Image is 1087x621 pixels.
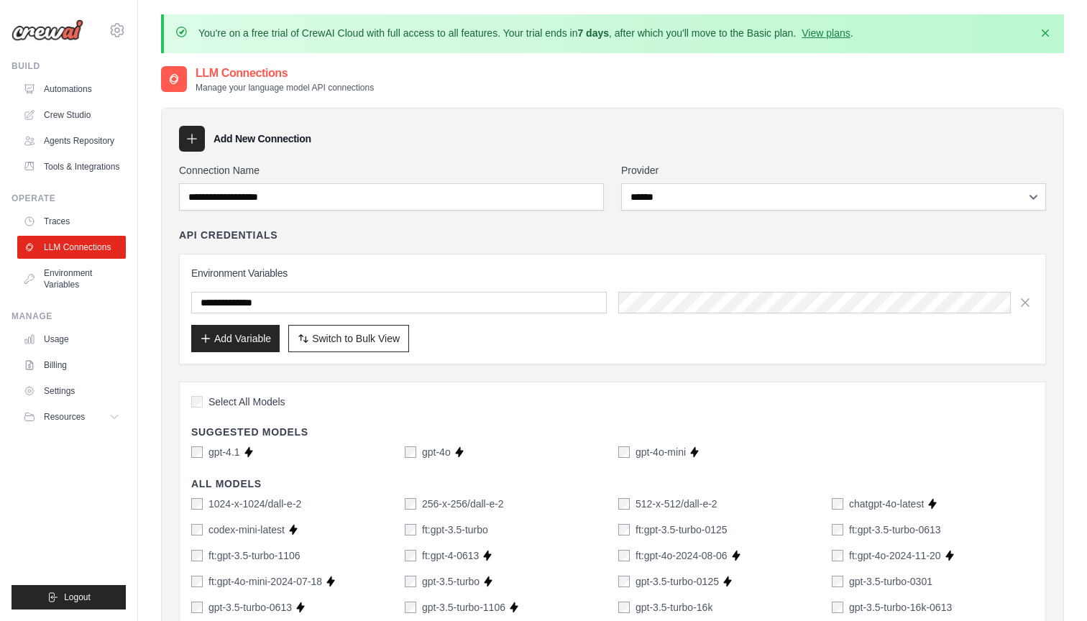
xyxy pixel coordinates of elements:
input: Select All Models [191,396,203,408]
span: Logout [64,592,91,603]
div: Operate [12,193,126,204]
a: Environment Variables [17,262,126,296]
label: gpt-3.5-turbo-1106 [422,600,505,615]
label: 1024-x-1024/dall-e-2 [208,497,301,511]
input: ft:gpt-3.5-turbo-1106 [191,550,203,561]
a: Crew Studio [17,103,126,126]
input: chatgpt-4o-latest [832,498,843,510]
label: gpt-3.5-turbo-0301 [849,574,932,589]
a: Usage [17,328,126,351]
h4: All Models [191,477,1034,491]
label: 512-x-512/dall-e-2 [636,497,717,511]
input: gpt-4o [405,446,416,458]
input: gpt-3.5-turbo-16k [618,602,630,613]
input: gpt-3.5-turbo-0613 [191,602,203,613]
h3: Add New Connection [214,132,311,146]
label: Connection Name [179,163,604,178]
strong: 7 days [577,27,609,39]
input: gpt-3.5-turbo-1106 [405,602,416,613]
p: You're on a free trial of CrewAI Cloud with full access to all features. Your trial ends in , aft... [198,26,853,40]
button: Resources [17,405,126,428]
input: gpt-3.5-turbo-0125 [618,576,630,587]
a: Tools & Integrations [17,155,126,178]
input: ft:gpt-3.5-turbo [405,524,416,535]
label: gpt-3.5-turbo-16k-0613 [849,600,952,615]
input: ft:gpt-3.5-turbo-0125 [618,524,630,535]
label: 256-x-256/dall-e-2 [422,497,504,511]
label: ft:gpt-4o-2024-11-20 [849,548,941,563]
h4: Suggested Models [191,425,1034,439]
label: codex-mini-latest [208,523,285,537]
p: Manage your language model API connections [196,82,374,93]
span: Resources [44,411,85,423]
label: ft:gpt-4-0613 [422,548,479,563]
input: gpt-4.1 [191,446,203,458]
label: Provider [621,163,1046,178]
label: ft:gpt-3.5-turbo-1106 [208,548,301,563]
span: Switch to Bulk View [312,331,400,346]
h3: Environment Variables [191,266,1034,280]
input: gpt-3.5-turbo [405,576,416,587]
label: chatgpt-4o-latest [849,497,924,511]
img: Logo [12,19,83,41]
input: ft:gpt-3.5-turbo-0613 [832,524,843,535]
label: gpt-3.5-turbo-0613 [208,600,292,615]
input: 1024-x-1024/dall-e-2 [191,498,203,510]
input: gpt-3.5-turbo-16k-0613 [832,602,843,613]
a: View plans [802,27,850,39]
a: Agents Repository [17,129,126,152]
label: ft:gpt-3.5-turbo [422,523,488,537]
input: 256-x-256/dall-e-2 [405,498,416,510]
a: Billing [17,354,126,377]
button: Add Variable [191,325,280,352]
button: Logout [12,585,126,609]
input: codex-mini-latest [191,524,203,535]
button: Switch to Bulk View [288,325,409,352]
input: 512-x-512/dall-e-2 [618,498,630,510]
label: ft:gpt-3.5-turbo-0125 [636,523,728,537]
h4: API Credentials [179,228,278,242]
label: gpt-3.5-turbo [422,574,480,589]
label: ft:gpt-4o-mini-2024-07-18 [208,574,322,589]
div: Manage [12,310,126,322]
label: gpt-3.5-turbo-0125 [636,574,719,589]
label: gpt-3.5-turbo-16k [636,600,712,615]
label: ft:gpt-3.5-turbo-0613 [849,523,941,537]
input: ft:gpt-4o-2024-11-20 [832,550,843,561]
label: gpt-4o [422,445,451,459]
input: gpt-3.5-turbo-0301 [832,576,843,587]
input: gpt-4o-mini [618,446,630,458]
label: gpt-4o-mini [636,445,686,459]
a: Traces [17,210,126,233]
label: gpt-4.1 [208,445,240,459]
a: LLM Connections [17,236,126,259]
input: ft:gpt-4-0613 [405,550,416,561]
label: ft:gpt-4o-2024-08-06 [636,548,728,563]
span: Select All Models [208,395,285,409]
input: ft:gpt-4o-2024-08-06 [618,550,630,561]
div: Build [12,60,126,72]
a: Automations [17,78,126,101]
h2: LLM Connections [196,65,374,82]
input: ft:gpt-4o-mini-2024-07-18 [191,576,203,587]
a: Settings [17,379,126,402]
